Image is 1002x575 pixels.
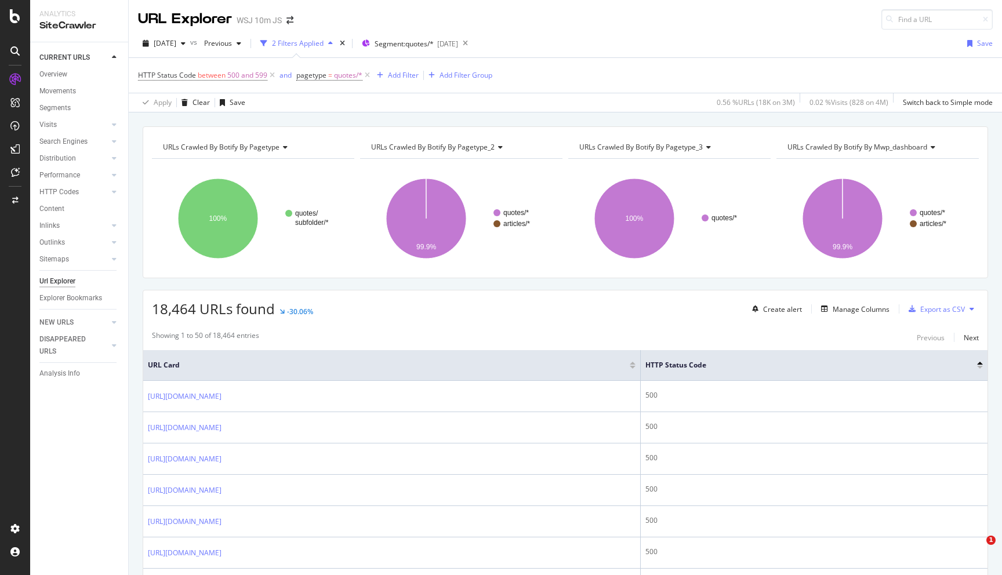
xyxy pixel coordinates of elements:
div: Inlinks [39,220,60,232]
div: 500 [645,390,983,401]
div: 500 [645,453,983,463]
a: Outlinks [39,236,108,249]
div: [DATE] [437,39,458,49]
span: URLs Crawled By Botify By mwp_dashboard [787,142,927,152]
a: HTTP Codes [39,186,108,198]
div: Switch back to Simple mode [903,97,993,107]
button: [DATE] [138,34,190,53]
a: Overview [39,68,120,81]
button: Previous [199,34,246,53]
div: 500 [645,547,983,557]
button: Create alert [747,300,802,318]
text: quotes/* [920,209,945,217]
text: 99.9% [416,243,436,251]
text: 100% [209,214,227,223]
text: quotes/* [711,214,737,222]
h4: URLs Crawled By Botify By pagetype [161,138,344,157]
a: Url Explorer [39,275,120,287]
button: Apply [138,93,172,112]
button: Add Filter Group [424,68,492,82]
svg: A chart. [152,168,354,269]
button: and [279,70,292,81]
div: Outlinks [39,236,65,249]
a: Performance [39,169,108,181]
div: Next [964,333,979,343]
span: = [328,70,332,80]
button: Export as CSV [904,300,965,318]
a: Analysis Info [39,367,120,380]
text: 99.9% [833,243,852,251]
a: Content [39,203,120,215]
button: Add Filter [372,68,419,82]
div: Visits [39,119,57,131]
span: pagetype [296,70,326,80]
button: Save [215,93,245,112]
div: 0.02 % Visits ( 828 on 4M ) [809,97,888,107]
div: 500 [645,515,983,526]
a: Inlinks [39,220,108,232]
a: Segments [39,102,120,114]
div: arrow-right-arrow-left [286,16,293,24]
a: [URL][DOMAIN_NAME] [148,391,222,402]
div: Showing 1 to 50 of 18,464 entries [152,330,259,344]
text: quotes/* [503,209,529,217]
span: Segment: quotes/* [375,39,434,49]
span: 2025 Sep. 20th [154,38,176,48]
span: URLs Crawled By Botify By pagetype_3 [579,142,703,152]
button: Previous [917,330,945,344]
span: HTTP Status Code [138,70,196,80]
a: CURRENT URLS [39,52,108,64]
button: Segment:quotes/*[DATE] [357,34,458,53]
button: Next [964,330,979,344]
div: HTTP Codes [39,186,79,198]
a: Search Engines [39,136,108,148]
a: [URL][DOMAIN_NAME] [148,485,222,496]
span: 1 [986,536,996,545]
div: 2 Filters Applied [272,38,324,48]
h4: URLs Crawled By Botify By pagetype_2 [369,138,552,157]
div: Export as CSV [920,304,965,314]
div: Movements [39,85,76,97]
div: Add Filter Group [440,70,492,80]
div: Sitemaps [39,253,69,265]
span: Previous [199,38,232,48]
div: WSJ 10m JS [237,14,282,26]
div: Explorer Bookmarks [39,292,102,304]
span: 18,464 URLs found [152,299,275,318]
a: [URL][DOMAIN_NAME] [148,547,222,559]
div: Previous [917,333,945,343]
div: Clear [193,97,210,107]
div: Save [230,97,245,107]
a: [URL][DOMAIN_NAME] [148,422,222,434]
div: DISAPPEARED URLS [39,333,98,358]
button: Manage Columns [816,302,890,316]
span: URLs Crawled By Botify By pagetype [163,142,279,152]
text: 100% [626,214,644,223]
div: Save [977,38,993,48]
div: Performance [39,169,80,181]
div: times [337,38,347,49]
div: Search Engines [39,136,88,148]
span: quotes/* [334,67,362,83]
div: Segments [39,102,71,114]
div: Url Explorer [39,275,75,287]
div: CURRENT URLS [39,52,90,64]
text: articles/* [920,220,946,228]
a: NEW URLS [39,316,108,329]
button: Save [963,34,993,53]
h4: URLs Crawled By Botify By pagetype_3 [577,138,760,157]
div: Analytics [39,9,119,19]
a: Sitemaps [39,253,108,265]
span: 500 and 599 [227,67,267,83]
div: Analysis Info [39,367,80,380]
button: 2 Filters Applied [256,34,337,53]
a: DISAPPEARED URLS [39,333,108,358]
div: Manage Columns [833,304,890,314]
span: between [198,70,226,80]
div: Overview [39,68,67,81]
div: and [279,70,292,80]
button: Switch back to Simple mode [898,93,993,112]
div: 500 [645,421,983,432]
svg: A chart. [360,168,562,269]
